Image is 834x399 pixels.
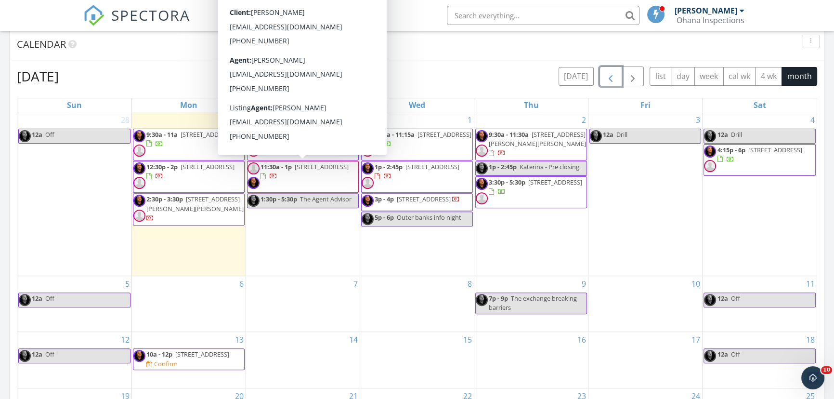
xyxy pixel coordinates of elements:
td: Go to October 13, 2025 [131,332,246,388]
a: Wednesday [407,98,427,112]
button: week [694,67,724,86]
button: list [650,67,671,86]
a: Tuesday [294,98,312,112]
span: 2:30p - 3:30p [146,195,183,203]
div: [PERSON_NAME] [675,6,737,15]
img: default-user-f0147aede5fd5fa78ca7ade42f37bd4542148d508eef1c3d3ea960f66861d68b.jpg [362,145,374,157]
a: Go to October 2, 2025 [580,112,588,128]
td: Go to October 6, 2025 [131,276,246,332]
input: Search everything... [447,6,639,25]
span: [STREET_ADDRESS] [175,350,229,359]
img: img_7436.jpg [248,130,260,142]
img: default-user-f0147aede5fd5fa78ca7ade42f37bd4542148d508eef1c3d3ea960f66861d68b.jpg [133,210,145,222]
img: img_7436.jpg [362,195,374,207]
a: 12:30p - 2p [STREET_ADDRESS] [146,162,235,180]
button: Previous month [599,66,622,86]
span: [STREET_ADDRESS] [528,178,582,186]
td: Go to September 28, 2025 [17,112,131,276]
a: Go to October 18, 2025 [804,332,817,347]
td: Go to October 5, 2025 [17,276,131,332]
a: 9:30a - 11a [STREET_ADDRESS] [261,130,349,148]
img: default-user-f0147aede5fd5fa78ca7ade42f37bd4542148d508eef1c3d3ea960f66861d68b.jpg [133,145,145,157]
td: Go to October 16, 2025 [474,332,588,388]
span: 12a [717,294,728,303]
img: default-user-f0147aede5fd5fa78ca7ade42f37bd4542148d508eef1c3d3ea960f66861d68b.jpg [248,162,260,174]
span: [STREET_ADDRESS] [405,162,459,171]
span: 12a [32,294,42,303]
span: 12a [717,130,728,139]
td: Go to September 29, 2025 [131,112,246,276]
img: img_7436.jpg [476,294,488,306]
a: 11:30a - 1p [STREET_ADDRESS] [261,162,349,180]
a: 9:30a - 11:30a [STREET_ADDRESS][PERSON_NAME][PERSON_NAME] [475,129,587,160]
span: 10 [821,366,832,374]
img: img_7436.jpg [362,130,374,142]
a: 9:30a - 11:15a [STREET_ADDRESS] [375,130,471,148]
span: Off [730,294,740,303]
img: img_7436.jpg [476,162,488,174]
a: Go to October 8, 2025 [466,276,474,292]
button: 4 wk [755,67,782,86]
span: 7p - 9p [489,294,508,303]
a: Monday [178,98,199,112]
td: Go to October 4, 2025 [703,112,817,276]
a: Confirm [146,359,178,369]
a: 2:30p - 3:30p [STREET_ADDRESS][PERSON_NAME][PERSON_NAME] [133,193,245,225]
td: Go to October 12, 2025 [17,332,131,388]
img: img_7436.jpg [133,350,145,362]
span: Off [730,350,740,359]
a: 1p - 2:45p [STREET_ADDRESS] [375,162,459,180]
span: SPECTORA [111,5,190,25]
button: month [782,67,817,86]
div: Confirm [154,360,178,368]
span: Drill [730,130,742,139]
span: Outer banks info night [397,213,461,222]
a: Go to October 9, 2025 [580,276,588,292]
span: 1:30p - 5:30p [261,195,297,203]
a: 3p - 4p [STREET_ADDRESS] [361,193,473,211]
a: Go to October 11, 2025 [804,276,817,292]
a: Thursday [522,98,541,112]
span: [STREET_ADDRESS] [181,162,235,171]
td: Go to October 14, 2025 [246,332,360,388]
span: Off [45,350,54,359]
img: img_7436.jpg [248,195,260,207]
a: 11:30a - 1p [STREET_ADDRESS] [247,161,359,193]
td: Go to October 3, 2025 [588,112,703,276]
a: Go to September 29, 2025 [233,112,246,128]
a: 9:30a - 11a [STREET_ADDRESS] [247,129,359,160]
img: img_7436.jpg [704,350,716,362]
a: 9:30a - 11:30a [STREET_ADDRESS][PERSON_NAME][PERSON_NAME] [489,130,586,157]
a: 12:30p - 2p [STREET_ADDRESS] [133,161,245,193]
img: default-user-f0147aede5fd5fa78ca7ade42f37bd4542148d508eef1c3d3ea960f66861d68b.jpg [476,192,488,204]
img: default-user-f0147aede5fd5fa78ca7ade42f37bd4542148d508eef1c3d3ea960f66861d68b.jpg [133,177,145,189]
img: img_7436.jpg [704,146,716,158]
td: Go to October 15, 2025 [360,332,474,388]
h2: [DATE] [17,66,59,86]
td: Go to October 8, 2025 [360,276,474,332]
span: [STREET_ADDRESS][PERSON_NAME][PERSON_NAME] [146,195,244,213]
img: default-user-f0147aede5fd5fa78ca7ade42f37bd4542148d508eef1c3d3ea960f66861d68b.jpg [362,177,374,189]
a: 3:30p - 5:30p [STREET_ADDRESS] [489,178,582,196]
td: Go to October 1, 2025 [360,112,474,276]
a: Go to October 13, 2025 [233,332,246,347]
span: 10a - 12p [146,350,172,359]
iframe: Intercom live chat [801,366,824,389]
span: Calendar [17,38,66,51]
span: 3:30p - 5:30p [489,178,525,186]
td: Go to October 7, 2025 [246,276,360,332]
img: img_7436.jpg [476,178,488,190]
a: Friday [639,98,652,112]
img: img_7436.jpg [362,213,374,225]
span: 12a [603,130,613,139]
a: 4:15p - 6p [STREET_ADDRESS] [704,144,816,176]
button: day [671,67,695,86]
td: Go to October 2, 2025 [474,112,588,276]
a: Go to October 17, 2025 [690,332,702,347]
td: Go to October 11, 2025 [703,276,817,332]
span: [STREET_ADDRESS] [295,130,349,139]
a: 1p - 2:45p [STREET_ADDRESS] [361,161,473,193]
span: [STREET_ADDRESS] [181,130,235,139]
td: Go to October 9, 2025 [474,276,588,332]
button: cal wk [723,67,756,86]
